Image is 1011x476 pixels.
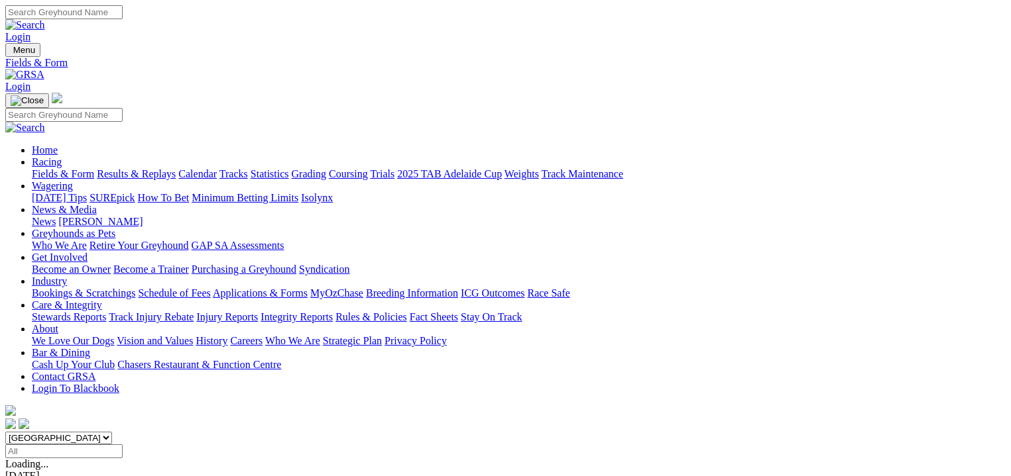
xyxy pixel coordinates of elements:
[410,311,458,322] a: Fact Sheets
[329,168,368,179] a: Coursing
[32,383,119,394] a: Login To Blackbook
[138,287,210,299] a: Schedule of Fees
[32,335,114,346] a: We Love Our Dogs
[323,335,382,346] a: Strategic Plan
[527,287,569,299] a: Race Safe
[32,311,1006,323] div: Care & Integrity
[299,263,349,275] a: Syndication
[13,45,35,55] span: Menu
[301,192,333,203] a: Isolynx
[5,31,30,42] a: Login
[461,311,522,322] a: Stay On Track
[97,168,176,179] a: Results & Replays
[117,335,193,346] a: Vision and Values
[5,108,123,122] input: Search
[230,335,263,346] a: Careers
[397,168,502,179] a: 2025 TAB Adelaide Cup
[366,287,458,299] a: Breeding Information
[32,204,97,215] a: News & Media
[138,192,190,203] a: How To Bet
[89,192,135,203] a: SUREpick
[5,5,123,19] input: Search
[32,240,87,251] a: Who We Are
[32,287,1006,299] div: Industry
[32,216,1006,228] div: News & Media
[32,192,87,203] a: [DATE] Tips
[58,216,143,227] a: [PERSON_NAME]
[5,69,44,81] img: GRSA
[32,144,58,156] a: Home
[32,168,1006,180] div: Racing
[5,57,1006,69] a: Fields & Form
[5,122,45,134] img: Search
[32,168,94,179] a: Fields & Form
[370,168,394,179] a: Trials
[32,252,88,263] a: Get Involved
[192,263,296,275] a: Purchasing a Greyhound
[251,168,289,179] a: Statistics
[32,359,115,370] a: Cash Up Your Club
[32,323,58,334] a: About
[52,93,62,103] img: logo-grsa-white.png
[32,335,1006,347] div: About
[109,311,194,322] a: Track Injury Rebate
[192,192,298,203] a: Minimum Betting Limits
[5,405,16,416] img: logo-grsa-white.png
[196,311,258,322] a: Injury Reports
[5,458,48,469] span: Loading...
[292,168,326,179] a: Grading
[385,335,447,346] a: Privacy Policy
[178,168,217,179] a: Calendar
[32,156,62,167] a: Racing
[32,287,135,299] a: Bookings & Scratchings
[11,95,44,106] img: Close
[196,335,227,346] a: History
[5,19,45,31] img: Search
[265,335,320,346] a: Who We Are
[32,240,1006,252] div: Greyhounds as Pets
[261,311,333,322] a: Integrity Reports
[5,93,49,108] button: Toggle navigation
[19,418,29,429] img: twitter.svg
[32,371,95,382] a: Contact GRSA
[461,287,524,299] a: ICG Outcomes
[5,81,30,92] a: Login
[32,347,90,358] a: Bar & Dining
[32,299,102,310] a: Care & Integrity
[213,287,308,299] a: Applications & Forms
[192,240,284,251] a: GAP SA Assessments
[32,216,56,227] a: News
[5,418,16,429] img: facebook.svg
[32,263,1006,275] div: Get Involved
[32,228,115,239] a: Greyhounds as Pets
[505,168,539,179] a: Weights
[89,240,189,251] a: Retire Your Greyhound
[310,287,363,299] a: MyOzChase
[32,275,67,287] a: Industry
[219,168,248,179] a: Tracks
[32,311,106,322] a: Stewards Reports
[32,263,111,275] a: Become an Owner
[113,263,189,275] a: Become a Trainer
[335,311,407,322] a: Rules & Policies
[117,359,281,370] a: Chasers Restaurant & Function Centre
[5,43,40,57] button: Toggle navigation
[5,444,123,458] input: Select date
[32,359,1006,371] div: Bar & Dining
[32,192,1006,204] div: Wagering
[542,168,623,179] a: Track Maintenance
[32,180,73,191] a: Wagering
